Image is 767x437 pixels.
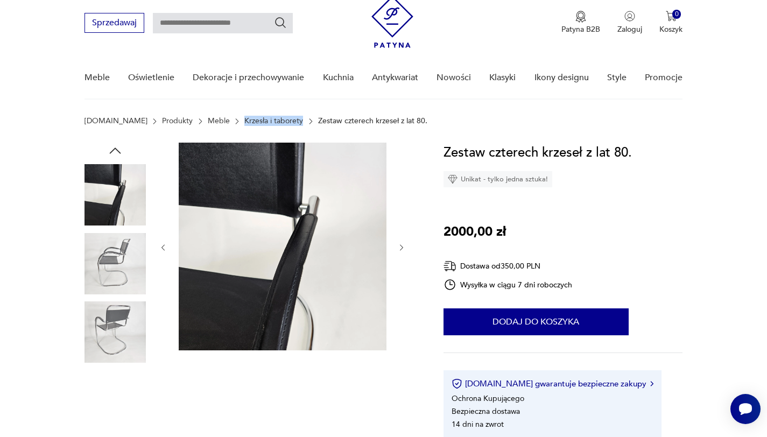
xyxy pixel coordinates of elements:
[575,11,586,23] img: Ikona medalu
[561,11,600,34] a: Ikona medaluPatyna B2B
[561,24,600,34] p: Patyna B2B
[244,117,303,125] a: Krzesła i taborety
[452,378,462,389] img: Ikona certyfikatu
[659,24,682,34] p: Koszyk
[444,278,573,291] div: Wysyłka w ciągu 7 dni roboczych
[372,57,418,98] a: Antykwariat
[444,143,632,163] h1: Zestaw czterech krzeseł z lat 80.
[624,11,635,22] img: Ikonka użytkownika
[193,57,304,98] a: Dekoracje i przechowywanie
[179,143,386,350] img: Zdjęcie produktu Zestaw czterech krzeseł z lat 80.
[85,233,146,294] img: Zdjęcie produktu Zestaw czterech krzeseł z lat 80.
[607,57,627,98] a: Style
[444,308,629,335] button: Dodaj do koszyka
[534,57,589,98] a: Ikony designu
[448,174,458,184] img: Ikona diamentu
[162,117,193,125] a: Produkty
[444,171,552,187] div: Unikat - tylko jedna sztuka!
[437,57,471,98] a: Nowości
[85,164,146,225] img: Zdjęcie produktu Zestaw czterech krzeseł z lat 80.
[85,13,144,33] button: Sprzedawaj
[274,16,287,29] button: Szukaj
[208,117,230,125] a: Meble
[452,378,653,389] button: [DOMAIN_NAME] gwarantuje bezpieczne zakupy
[85,20,144,27] a: Sprzedawaj
[489,57,516,98] a: Klasyki
[318,117,427,125] p: Zestaw czterech krzeseł z lat 80.
[452,406,520,417] li: Bezpieczna dostawa
[452,393,524,404] li: Ochrona Kupującego
[659,11,682,34] button: 0Koszyk
[444,222,506,242] p: 2000,00 zł
[444,259,573,273] div: Dostawa od 350,00 PLN
[444,259,456,273] img: Ikona dostawy
[85,57,110,98] a: Meble
[128,57,174,98] a: Oświetlenie
[561,11,600,34] button: Patyna B2B
[617,11,642,34] button: Zaloguj
[617,24,642,34] p: Zaloguj
[666,11,677,22] img: Ikona koszyka
[85,117,147,125] a: [DOMAIN_NAME]
[85,370,146,432] img: Zdjęcie produktu Zestaw czterech krzeseł z lat 80.
[650,381,653,386] img: Ikona strzałki w prawo
[672,10,681,19] div: 0
[645,57,682,98] a: Promocje
[730,394,761,424] iframe: Smartsupp widget button
[452,419,504,429] li: 14 dni na zwrot
[85,301,146,363] img: Zdjęcie produktu Zestaw czterech krzeseł z lat 80.
[323,57,354,98] a: Kuchnia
